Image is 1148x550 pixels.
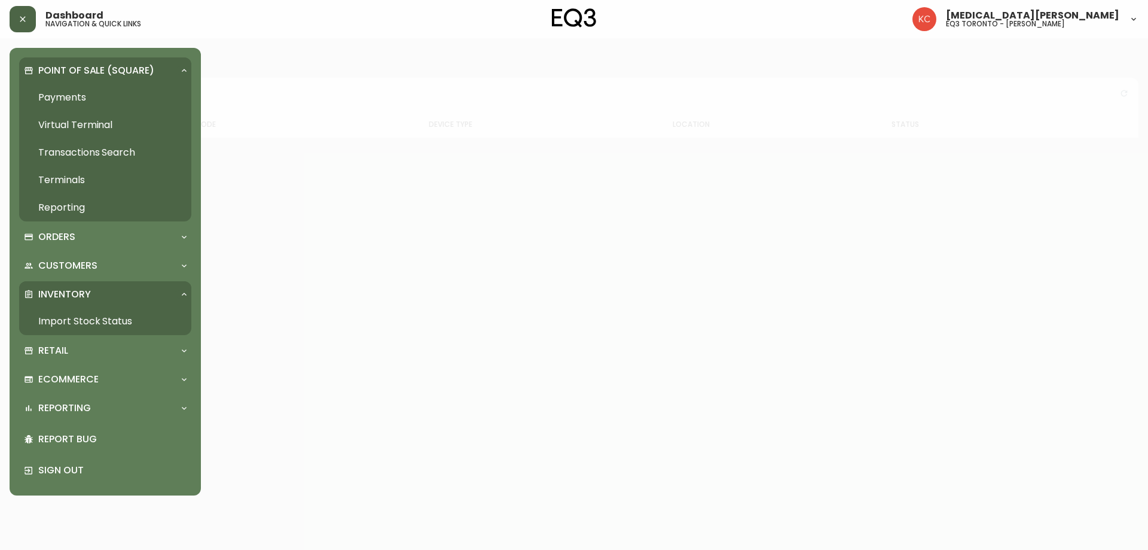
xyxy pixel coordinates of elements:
[19,224,191,250] div: Orders
[45,11,103,20] span: Dashboard
[946,20,1065,28] h5: eq3 toronto - [PERSON_NAME]
[38,373,99,386] p: Ecommerce
[19,338,191,364] div: Retail
[19,166,191,194] a: Terminals
[19,139,191,166] a: Transactions Search
[19,455,191,486] div: Sign Out
[38,64,154,77] p: Point of Sale (Square)
[19,308,191,335] a: Import Stock Status
[38,402,91,415] p: Reporting
[946,11,1119,20] span: [MEDICAL_DATA][PERSON_NAME]
[912,7,936,31] img: 6487344ffbf0e7f3b216948508909409
[19,84,191,111] a: Payments
[45,20,141,28] h5: navigation & quick links
[38,464,187,477] p: Sign Out
[38,344,68,357] p: Retail
[19,424,191,455] div: Report Bug
[19,395,191,421] div: Reporting
[19,366,191,393] div: Ecommerce
[38,230,75,244] p: Orders
[19,253,191,279] div: Customers
[19,281,191,308] div: Inventory
[38,433,187,446] p: Report Bug
[38,288,91,301] p: Inventory
[552,8,596,28] img: logo
[19,111,191,139] a: Virtual Terminal
[19,194,191,221] a: Reporting
[38,259,97,272] p: Customers
[19,57,191,84] div: Point of Sale (Square)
